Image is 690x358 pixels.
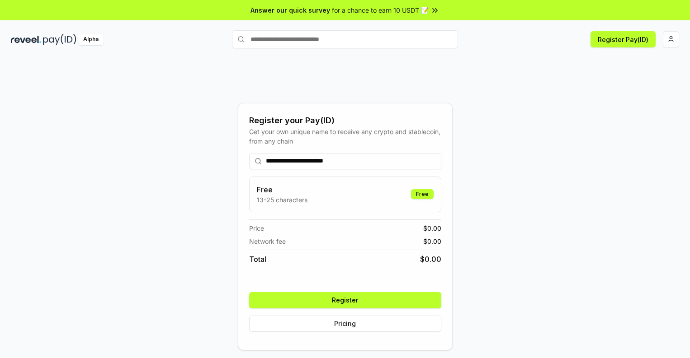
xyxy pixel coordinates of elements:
[423,223,441,233] span: $ 0.00
[249,223,264,233] span: Price
[411,189,434,199] div: Free
[249,127,441,146] div: Get your own unique name to receive any crypto and stablecoin, from any chain
[249,114,441,127] div: Register your Pay(ID)
[257,184,307,195] h3: Free
[423,237,441,246] span: $ 0.00
[420,254,441,265] span: $ 0.00
[250,5,330,15] span: Answer our quick survey
[11,34,41,45] img: reveel_dark
[249,254,266,265] span: Total
[43,34,76,45] img: pay_id
[249,292,441,308] button: Register
[249,237,286,246] span: Network fee
[257,195,307,205] p: 13-25 characters
[249,316,441,332] button: Pricing
[78,34,104,45] div: Alpha
[591,31,656,47] button: Register Pay(ID)
[332,5,429,15] span: for a chance to earn 10 USDT 📝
